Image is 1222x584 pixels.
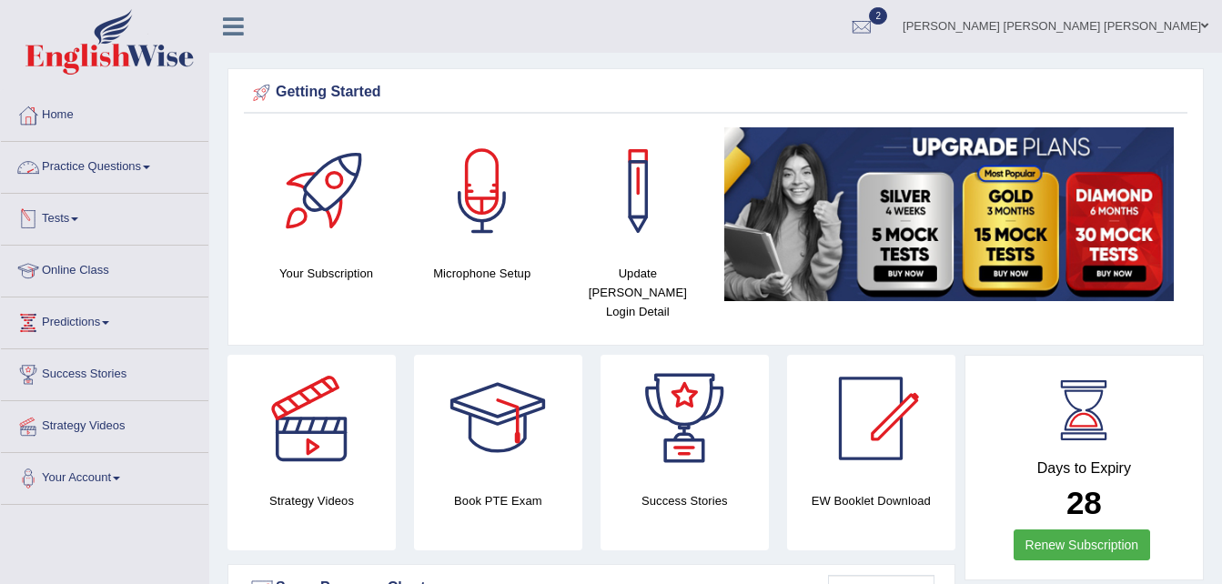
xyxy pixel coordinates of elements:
span: 2 [869,7,887,25]
h4: Days to Expiry [985,460,1183,477]
div: Getting Started [248,79,1183,106]
a: Tests [1,194,208,239]
a: Renew Subscription [1014,529,1151,560]
img: small5.jpg [724,127,1174,301]
a: Predictions [1,297,208,343]
a: Practice Questions [1,142,208,187]
a: Home [1,90,208,136]
a: Strategy Videos [1,401,208,447]
h4: EW Booklet Download [787,491,955,510]
h4: Update [PERSON_NAME] Login Detail [569,264,706,321]
a: Your Account [1,453,208,498]
b: 28 [1066,485,1102,520]
a: Online Class [1,246,208,291]
h4: Microphone Setup [413,264,550,283]
h4: Strategy Videos [227,491,396,510]
h4: Book PTE Exam [414,491,582,510]
h4: Success Stories [601,491,769,510]
h4: Your Subscription [258,264,395,283]
a: Success Stories [1,349,208,395]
